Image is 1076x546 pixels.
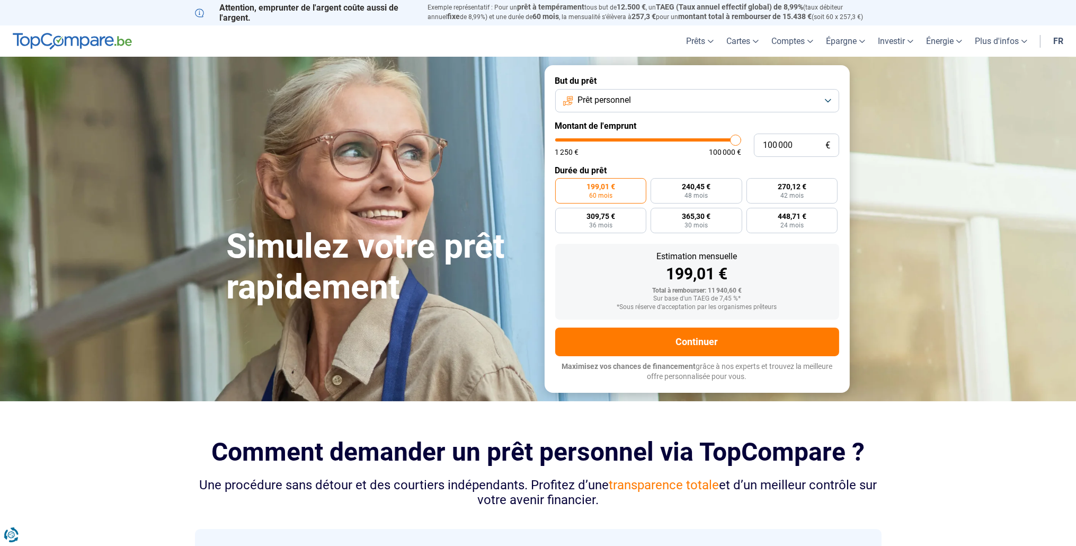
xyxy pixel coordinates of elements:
label: Durée du prêt [555,165,839,175]
span: 42 mois [780,192,804,199]
span: Prêt personnel [577,94,631,106]
span: 309,75 € [586,213,615,220]
span: montant total à rembourser de 15.438 € [679,12,812,21]
span: 240,45 € [682,183,710,190]
div: 199,01 € [564,266,831,282]
span: 60 mois [533,12,559,21]
a: Cartes [720,25,765,57]
span: 36 mois [589,222,612,228]
label: Montant de l'emprunt [555,121,839,131]
div: Sur base d'un TAEG de 7,45 %* [564,295,831,303]
a: Comptes [765,25,820,57]
div: Total à rembourser: 11 940,60 € [564,287,831,295]
h1: Simulez votre prêt rapidement [227,226,532,308]
a: Investir [872,25,920,57]
span: 257,3 € [632,12,656,21]
span: 60 mois [589,192,612,199]
div: *Sous réserve d'acceptation par les organismes prêteurs [564,304,831,311]
p: Exemple représentatif : Pour un tous but de , un (taux débiteur annuel de 8,99%) et une durée de ... [428,3,882,22]
span: 270,12 € [778,183,806,190]
a: fr [1047,25,1070,57]
span: 30 mois [684,222,708,228]
span: fixe [448,12,460,21]
h2: Comment demander un prêt personnel via TopCompare ? [195,437,882,466]
p: grâce à nos experts et trouvez la meilleure offre personnalisée pour vous. [555,362,839,382]
span: 12.500 € [617,3,646,11]
span: Maximisez vos chances de financement [562,362,696,371]
img: TopCompare [13,33,132,50]
span: prêt à tempérament [518,3,585,11]
button: Continuer [555,328,839,356]
span: 365,30 € [682,213,710,220]
span: TAEG (Taux annuel effectif global) de 8,99% [656,3,804,11]
div: Estimation mensuelle [564,252,831,261]
span: transparence totale [609,478,719,492]
p: Attention, emprunter de l'argent coûte aussi de l'argent. [195,3,415,23]
span: € [826,141,831,150]
a: Épargne [820,25,872,57]
div: Une procédure sans détour et des courtiers indépendants. Profitez d’une et d’un meilleur contrôle... [195,478,882,508]
a: Prêts [680,25,720,57]
span: 100 000 € [709,148,741,156]
span: 448,71 € [778,213,806,220]
label: But du prêt [555,76,839,86]
span: 48 mois [684,192,708,199]
a: Plus d'infos [968,25,1034,57]
button: Prêt personnel [555,89,839,112]
span: 24 mois [780,222,804,228]
span: 199,01 € [586,183,615,190]
span: 1 250 € [555,148,579,156]
a: Énergie [920,25,968,57]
